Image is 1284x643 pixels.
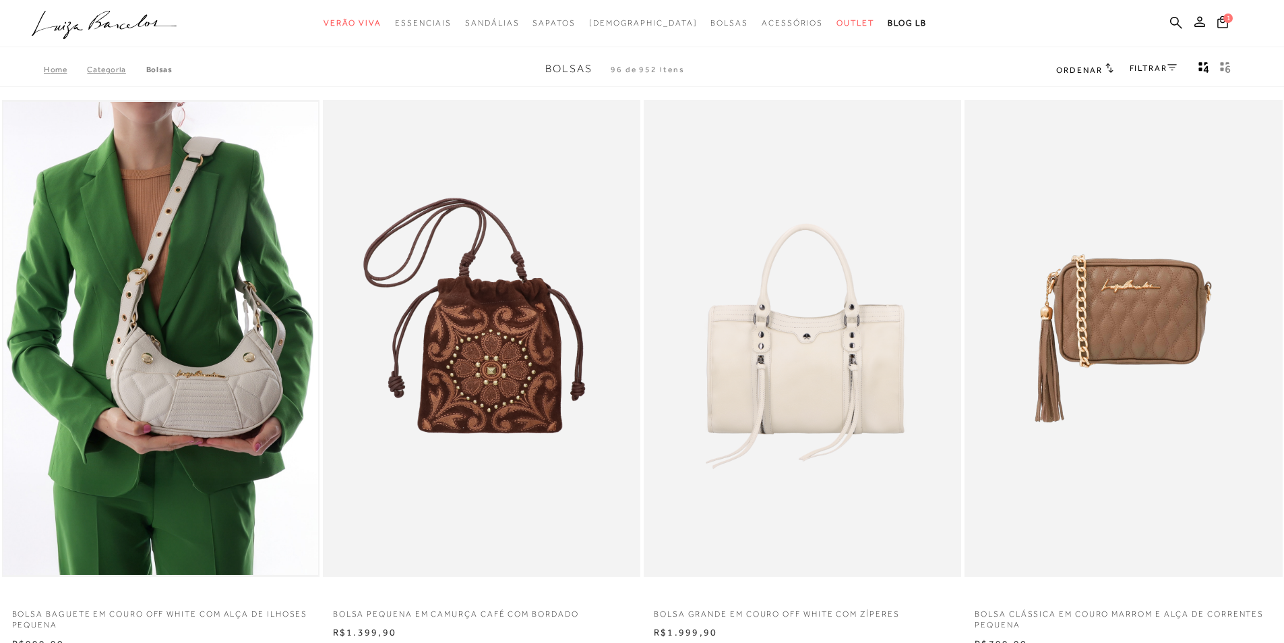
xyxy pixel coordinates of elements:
[532,18,575,28] span: Sapatos
[1056,65,1102,75] span: Ordenar
[324,11,381,36] a: categoryNavScreenReaderText
[966,102,1281,575] a: BOLSA CLÁSSICA EM COURO MARROM E ALÇA DE CORRENTES PEQUENA BOLSA CLÁSSICA EM COURO MARROM E ALÇA ...
[589,11,698,36] a: noSubCategoriesText
[645,102,960,575] img: BOLSA GRANDE EM COURO OFF WHITE COM ZÍPERES
[710,11,748,36] a: categoryNavScreenReaderText
[323,600,640,620] a: BOLSA PEQUENA EM CAMURÇA CAFÉ COM BORDADO
[888,11,927,36] a: BLOG LB
[966,102,1281,575] img: BOLSA CLÁSSICA EM COURO MARROM E ALÇA DE CORRENTES PEQUENA
[644,600,961,620] a: BOLSA GRANDE EM COURO OFF WHITE COM ZÍPERES
[395,11,452,36] a: categoryNavScreenReaderText
[465,18,519,28] span: Sandálias
[44,65,87,74] a: Home
[589,18,698,28] span: [DEMOGRAPHIC_DATA]
[888,18,927,28] span: BLOG LB
[465,11,519,36] a: categoryNavScreenReaderText
[87,65,146,74] a: Categoria
[836,18,874,28] span: Outlet
[654,627,717,638] span: R$1.999,90
[146,65,173,74] a: Bolsas
[1194,61,1213,78] button: Mostrar 4 produtos por linha
[965,600,1282,632] a: BOLSA CLÁSSICA EM COURO MARROM E ALÇA DE CORRENTES PEQUENA
[1216,61,1235,78] button: gridText6Desc
[1223,13,1233,23] span: 1
[545,63,592,75] span: Bolsas
[645,102,960,575] a: BOLSA GRANDE EM COURO OFF WHITE COM ZÍPERES BOLSA GRANDE EM COURO OFF WHITE COM ZÍPERES
[1130,63,1177,73] a: FILTRAR
[836,11,874,36] a: categoryNavScreenReaderText
[532,11,575,36] a: categoryNavScreenReaderText
[710,18,748,28] span: Bolsas
[324,18,381,28] span: Verão Viva
[611,65,685,74] span: 96 de 952 itens
[324,102,639,575] img: BOLSA PEQUENA EM CAMURÇA CAFÉ COM BORDADO
[324,102,639,575] a: BOLSA PEQUENA EM CAMURÇA CAFÉ COM BORDADO BOLSA PEQUENA EM CAMURÇA CAFÉ COM BORDADO
[762,18,823,28] span: Acessórios
[395,18,452,28] span: Essenciais
[762,11,823,36] a: categoryNavScreenReaderText
[1213,15,1232,33] button: 1
[333,627,396,638] span: R$1.399,90
[3,102,318,575] img: BOLSA BAGUETE EM COURO OFF WHITE COM ALÇA DE ILHOSES PEQUENA
[3,102,318,575] a: BOLSA BAGUETE EM COURO OFF WHITE COM ALÇA DE ILHOSES PEQUENA BOLSA BAGUETE EM COURO OFF WHITE COM...
[2,600,319,632] a: BOLSA BAGUETE EM COURO OFF WHITE COM ALÇA DE ILHOSES PEQUENA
